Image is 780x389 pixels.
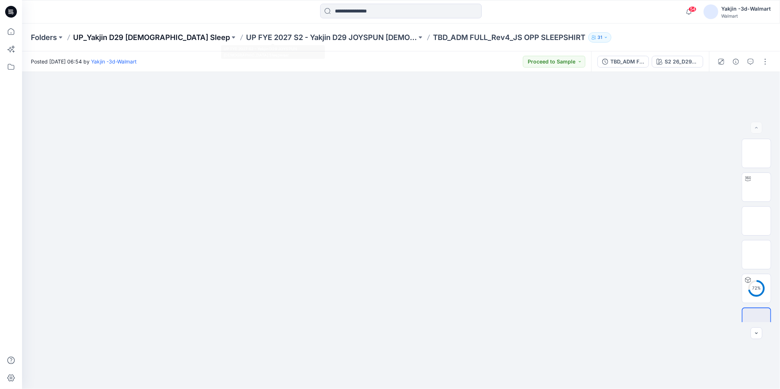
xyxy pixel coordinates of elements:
button: Details [730,56,742,68]
span: 54 [689,6,697,12]
div: 72 % [748,285,765,291]
div: Yakjin -3d-Walmart [721,4,771,13]
a: UP_Yakjin D29 [DEMOGRAPHIC_DATA] Sleep [73,32,230,43]
p: TBD_ADM FULL_Rev4_JS OPP SLEEPSHIRT [433,32,585,43]
span: Posted [DATE] 06:54 by [31,58,137,65]
div: TBD_ADM FULL_Rev3_JS OPP SLEEPSHIRT [610,58,644,66]
div: S2 26_D29_JS_VEGETABLES v2 rptcc_CW19_PEACH FUZZ_WM [665,58,698,66]
a: Folders [31,32,57,43]
button: TBD_ADM FULL_Rev3_JS OPP SLEEPSHIRT [597,56,649,68]
div: Walmart [721,13,771,19]
a: UP FYE 2027 S2 - Yakjin D29 JOYSPUN [DEMOGRAPHIC_DATA] Sleepwear [246,32,417,43]
img: avatar [704,4,718,19]
button: 31 [588,32,611,43]
p: 31 [597,33,602,41]
a: Yakjin -3d-Walmart [91,58,137,65]
button: S2 26_D29_JS_VEGETABLES v2 rptcc_CW19_PEACH FUZZ_WM [652,56,703,68]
